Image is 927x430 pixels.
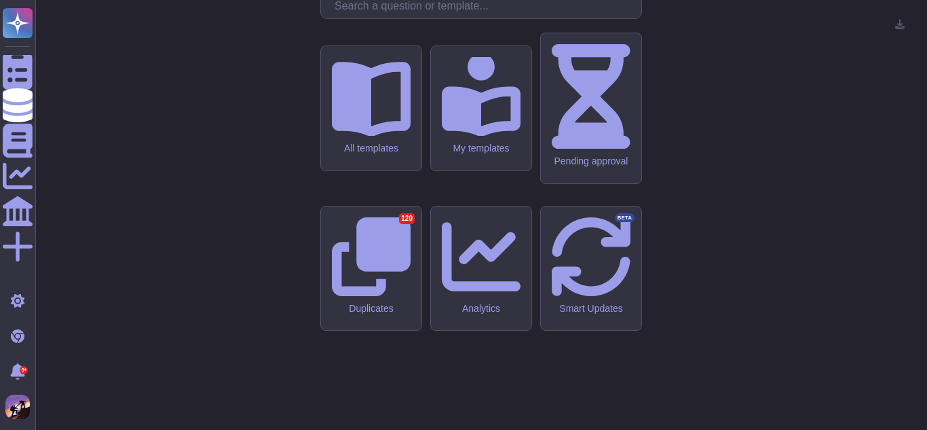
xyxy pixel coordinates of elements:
[442,143,521,154] div: My templates
[5,395,30,419] img: user
[615,213,635,223] div: BETA
[332,143,411,154] div: All templates
[399,213,415,224] div: 120
[20,366,28,374] div: 9+
[3,392,39,422] button: user
[552,156,630,167] div: Pending approval
[332,303,411,315] div: Duplicates
[442,303,521,315] div: Analytics
[552,303,630,315] div: Smart Updates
